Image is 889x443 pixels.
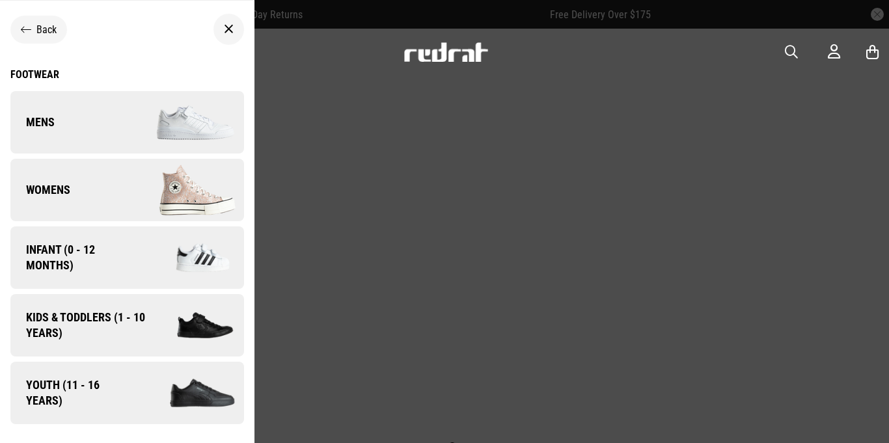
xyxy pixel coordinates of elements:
span: Womens [10,182,70,198]
img: Redrat logo [403,42,489,62]
img: Company [133,362,244,424]
span: Mens [10,114,55,130]
img: Company [127,90,243,155]
img: Company [127,157,243,222]
span: Youth (11 - 16 years) [10,377,133,409]
span: Back [36,23,57,36]
a: Kids & Toddlers (1 - 10 years) Company [10,294,244,356]
img: Company [136,228,244,288]
span: Infant (0 - 12 months) [10,242,136,273]
button: Open LiveChat chat widget [10,5,49,44]
a: Infant (0 - 12 months) Company [10,226,244,289]
a: Youth (11 - 16 years) Company [10,362,244,424]
a: Womens Company [10,159,244,221]
span: Kids & Toddlers (1 - 10 years) [10,310,152,341]
a: Mens Company [10,91,244,154]
img: Company [152,299,244,351]
a: Footwear [10,68,244,81]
